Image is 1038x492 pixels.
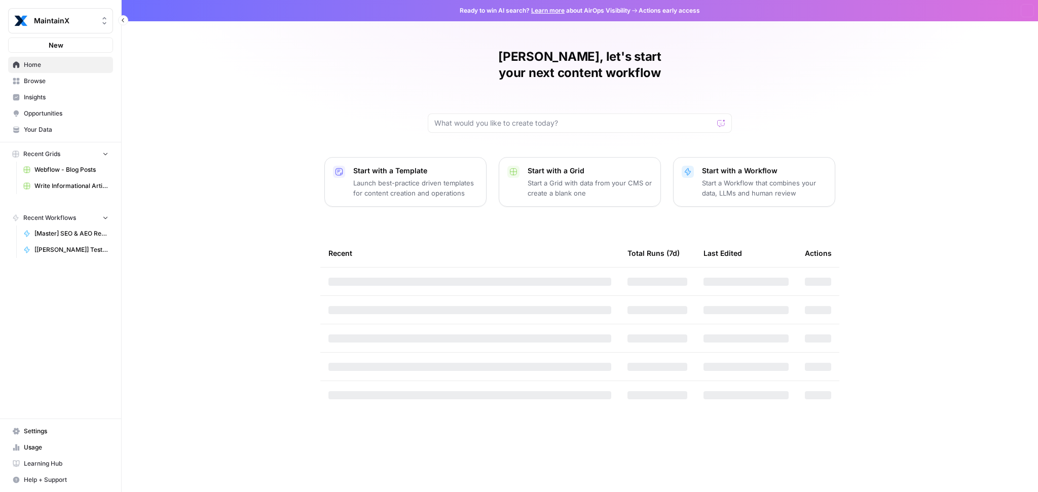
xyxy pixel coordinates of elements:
span: Ready to win AI search? about AirOps Visibility [460,6,631,15]
a: Browse [8,73,113,89]
h1: [PERSON_NAME], let's start your next content workflow [428,49,732,81]
button: New [8,37,113,53]
a: Your Data [8,122,113,138]
span: Webflow - Blog Posts [34,165,108,174]
span: Recent Workflows [23,213,76,222]
p: Start a Workflow that combines your data, LLMs and human review [702,178,827,198]
p: Start with a Grid [528,166,652,176]
a: Learn more [531,7,565,14]
span: Home [24,60,108,69]
a: Home [8,57,113,73]
button: Start with a TemplateLaunch best-practice driven templates for content creation and operations [324,157,487,207]
span: Actions early access [639,6,700,15]
div: Recent [328,239,611,267]
a: [Master] SEO & AEO Refresh [19,225,113,242]
p: Start with a Workflow [702,166,827,176]
a: Opportunities [8,105,113,122]
span: Help + Support [24,475,108,484]
button: Start with a WorkflowStart a Workflow that combines your data, LLMs and human review [673,157,835,207]
span: Write Informational Article [34,181,108,191]
div: Total Runs (7d) [627,239,680,267]
span: Your Data [24,125,108,134]
span: New [49,40,63,50]
p: Start a Grid with data from your CMS or create a blank one [528,178,652,198]
img: MaintainX Logo [12,12,30,30]
a: Usage [8,439,113,456]
div: Last Edited [703,239,742,267]
a: Webflow - Blog Posts [19,162,113,178]
a: Insights [8,89,113,105]
p: Start with a Template [353,166,478,176]
span: MaintainX [34,16,95,26]
a: Settings [8,423,113,439]
p: Launch best-practice driven templates for content creation and operations [353,178,478,198]
span: Learning Hub [24,459,108,468]
button: Help + Support [8,472,113,488]
button: Recent Workflows [8,210,113,225]
span: [Master] SEO & AEO Refresh [34,229,108,238]
span: Browse [24,77,108,86]
input: What would you like to create today? [434,118,713,128]
button: Recent Grids [8,146,113,162]
a: [[PERSON_NAME]] Testing [19,242,113,258]
span: Settings [24,427,108,436]
button: Start with a GridStart a Grid with data from your CMS or create a blank one [499,157,661,207]
span: Usage [24,443,108,452]
span: Opportunities [24,109,108,118]
div: Actions [805,239,832,267]
span: Recent Grids [23,149,60,159]
a: Write Informational Article [19,178,113,194]
span: Insights [24,93,108,102]
a: Learning Hub [8,456,113,472]
span: [[PERSON_NAME]] Testing [34,245,108,254]
button: Workspace: MaintainX [8,8,113,33]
